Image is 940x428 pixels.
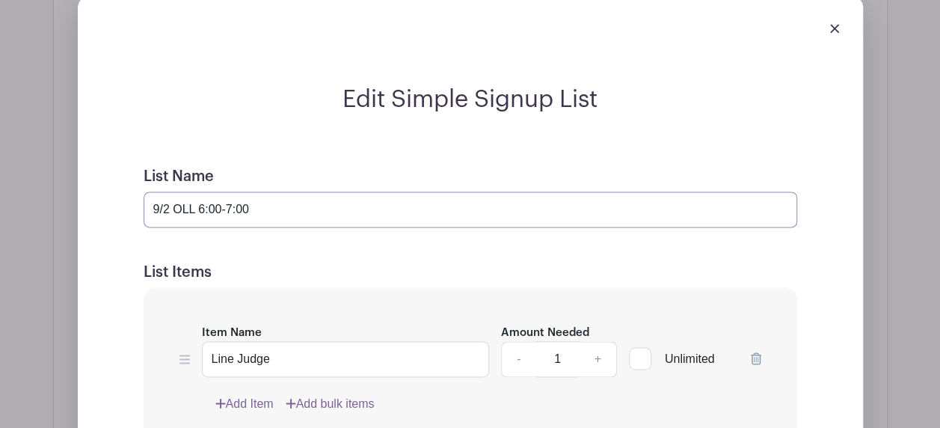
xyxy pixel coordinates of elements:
[215,395,274,413] a: Add Item
[202,341,490,377] input: e.g. Snacks or Check-in Attendees
[830,24,839,33] img: close_button-5f87c8562297e5c2d7936805f587ecaba9071eb48480494691a3f1689db116b3.svg
[665,352,715,365] span: Unlimited
[202,325,262,342] label: Item Name
[286,395,375,413] a: Add bulk items
[501,325,589,342] label: Amount Needed
[501,341,535,377] a: -
[579,341,616,377] a: +
[144,168,214,186] label: List Name
[126,85,815,114] h2: Edit Simple Signup List
[144,263,797,281] h5: List Items
[144,192,797,227] input: e.g. Things or volunteers we need for the event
